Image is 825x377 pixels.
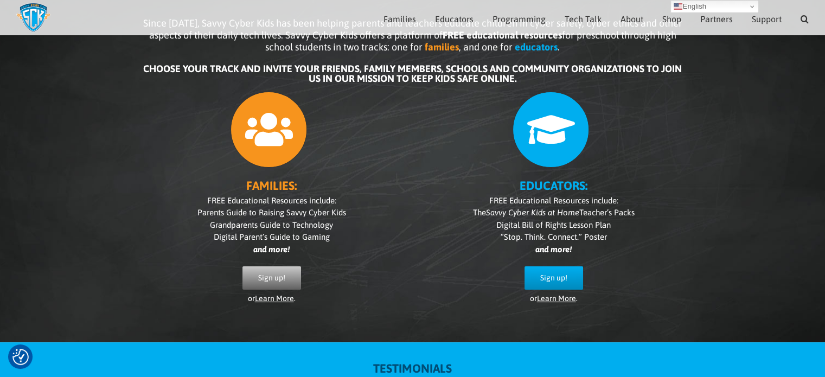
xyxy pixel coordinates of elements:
[565,15,602,23] span: Tech Talk
[207,196,336,205] span: FREE Educational Resources include:
[674,2,682,11] img: en
[12,349,29,365] button: Consent Preferences
[246,178,297,193] b: FAMILIES:
[496,220,611,229] span: Digital Bill of Rights Lesson Plan
[520,178,587,193] b: EDUCATORS:
[258,273,285,283] span: Sign up!
[535,245,572,254] i: and more!
[530,294,578,303] span: or .
[253,245,290,254] i: and more!
[210,220,333,229] span: Grandparents Guide to Technology
[489,196,618,205] span: FREE Educational Resources include:
[525,266,583,290] a: Sign up!
[242,266,301,290] a: Sign up!
[16,3,50,33] img: Savvy Cyber Kids Logo
[248,294,296,303] span: or .
[12,349,29,365] img: Revisit consent button
[473,208,635,217] span: The Teacher’s Packs
[537,294,576,303] a: Learn More
[197,208,346,217] span: Parents Guide to Raising Savvy Cyber Kids
[143,63,682,84] b: CHOOSE YOUR TRACK AND INVITE YOUR FRIENDS, FAMILY MEMBERS, SCHOOLS AND COMMUNITY ORGANIZATIONS TO...
[700,15,733,23] span: Partners
[558,41,560,53] span: .
[486,208,579,217] i: Savvy Cyber Kids at Home
[214,232,330,241] span: Digital Parent’s Guide to Gaming
[425,41,459,53] b: families
[621,15,643,23] span: About
[383,15,416,23] span: Families
[373,361,452,375] strong: TESTIMONIALS
[459,41,513,53] span: , and one for
[255,294,294,303] a: Learn More
[662,15,681,23] span: Shop
[752,15,782,23] span: Support
[515,41,558,53] b: educators
[501,232,607,241] span: “Stop. Think. Connect.” Poster
[493,15,546,23] span: Programming
[435,15,474,23] span: Educators
[540,273,567,283] span: Sign up!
